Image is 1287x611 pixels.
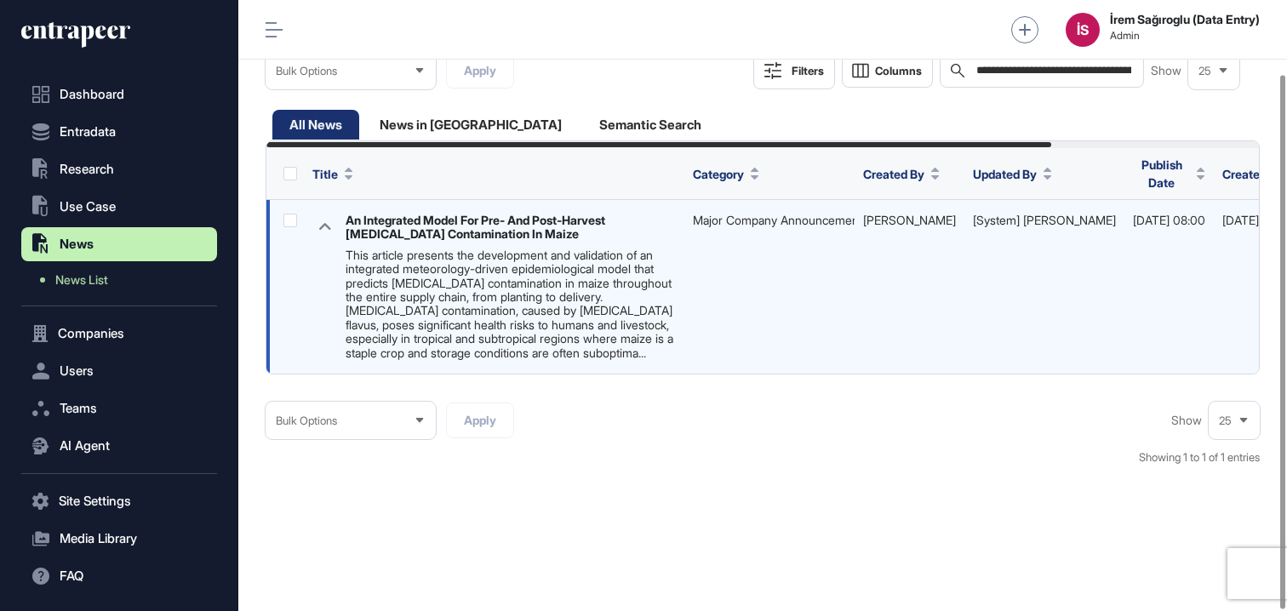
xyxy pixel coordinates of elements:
[693,165,759,183] button: Category
[1198,65,1211,77] span: 25
[312,165,338,183] span: Title
[60,532,137,545] span: Media Library
[60,569,83,583] span: FAQ
[59,494,131,508] span: Site Settings
[276,414,337,427] span: Bulk Options
[1133,156,1205,191] button: Publish Date
[21,115,217,149] button: Entradata
[21,484,217,518] button: Site Settings
[1171,414,1202,427] span: Show
[60,237,94,251] span: News
[21,190,217,224] button: Use Case
[1066,13,1100,47] button: İS
[863,165,924,183] span: Created By
[1151,64,1181,77] span: Show
[21,522,217,556] button: Media Library
[973,213,1116,227] a: [System] [PERSON_NAME]
[363,110,579,140] div: News in [GEOGRAPHIC_DATA]
[1110,30,1260,42] span: Admin
[21,77,217,111] a: Dashboard
[792,64,824,77] div: Filters
[60,402,97,415] span: Teams
[1219,414,1232,427] span: 25
[973,165,1052,183] button: Updated By
[21,317,217,351] button: Companies
[973,165,1037,183] span: Updated By
[55,273,108,287] span: News List
[21,152,217,186] button: Research
[875,65,922,77] span: Columns
[272,110,359,140] div: All News
[312,165,353,183] button: Title
[21,391,217,425] button: Teams
[346,214,676,242] div: An Integrated Model For Pre- And Post-Harvest [MEDICAL_DATA] Contamination In Maize
[60,364,94,378] span: Users
[60,439,110,453] span: AI Agent
[276,65,337,77] span: Bulk Options
[21,227,217,261] button: News
[582,110,718,140] div: Semantic Search
[1133,156,1190,191] span: Publish Date
[21,559,217,593] button: FAQ
[753,52,835,89] button: Filters
[1133,214,1205,227] div: [DATE] 08:00
[60,88,124,101] span: Dashboard
[58,327,124,340] span: Companies
[346,248,676,360] div: This article presents the development and validation of an integrated meteorology-driven epidemio...
[21,354,217,388] button: Users
[1110,13,1260,26] strong: İrem Sağıroglu (Data Entry)
[60,125,116,139] span: Entradata
[863,213,956,227] a: [PERSON_NAME]
[21,429,217,463] button: AI Agent
[693,214,846,227] div: Major Company Announcement
[1139,449,1260,466] div: Showing 1 to 1 of 1 entries
[842,54,933,88] button: Columns
[30,265,217,295] a: News List
[863,165,940,183] button: Created By
[60,200,116,214] span: Use Case
[60,163,114,176] span: Research
[693,165,744,183] span: Category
